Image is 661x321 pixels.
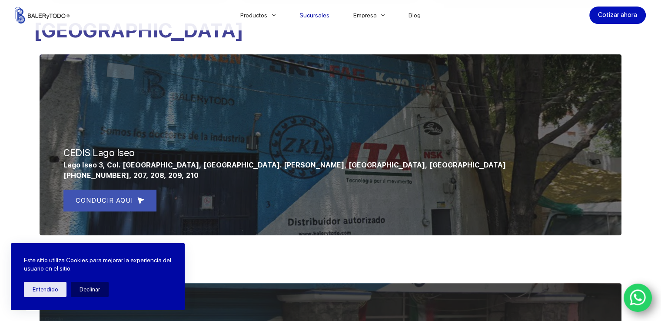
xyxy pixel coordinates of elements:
span: [PHONE_NUMBER], 207, 208, 209, 210 [63,171,199,180]
img: Balerytodo [15,7,70,23]
button: Declinar [71,282,109,297]
button: Entendido [24,282,66,297]
a: WhatsApp [624,284,652,312]
p: Este sitio utiliza Cookies para mejorar la experiencia del usuario en el sitio. [24,256,172,273]
a: CONDUCIR AQUI [63,190,156,211]
span: CEDIS Lago Iseo [63,147,135,158]
a: Cotizar ahora [589,7,646,24]
span: Lago Iseo 3, Col. [GEOGRAPHIC_DATA], [GEOGRAPHIC_DATA]. [PERSON_NAME], [GEOGRAPHIC_DATA], [GEOGRA... [63,161,506,169]
span: CONDUCIR AQUI [76,195,133,206]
